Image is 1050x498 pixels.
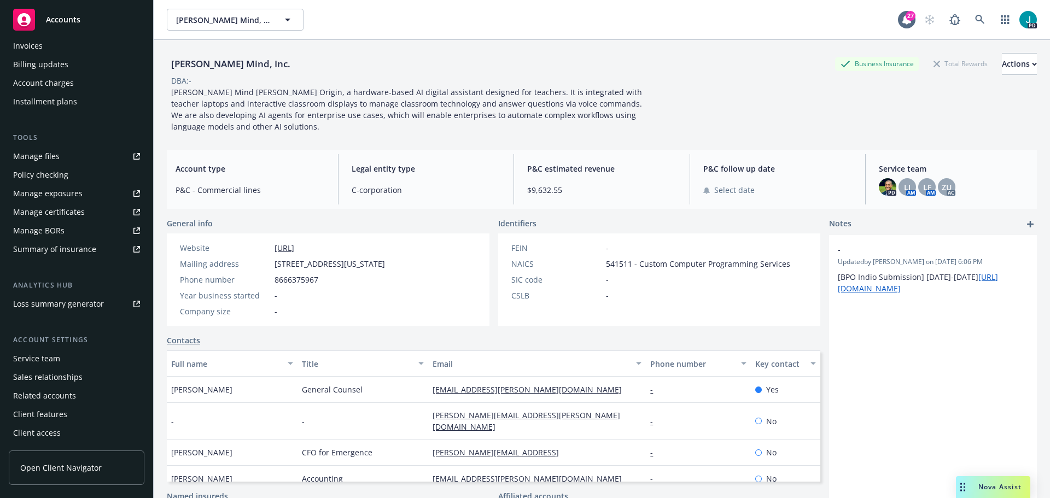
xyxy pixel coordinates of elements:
p: [BPO Indio Submission] [DATE]-[DATE] [838,271,1028,294]
a: - [650,473,662,484]
a: Client access [9,424,144,442]
div: Installment plans [13,93,77,110]
a: Client features [9,406,144,423]
a: Manage exposures [9,185,144,202]
a: Sales relationships [9,368,144,386]
a: Start snowing [919,9,941,31]
a: Switch app [994,9,1016,31]
img: photo [1019,11,1037,28]
span: Nova Assist [978,482,1022,491]
div: Email [433,358,629,370]
span: [PERSON_NAME] Mind, Inc. [176,14,271,26]
span: [STREET_ADDRESS][US_STATE] [275,258,385,269]
span: Notes [829,218,851,231]
span: C-corporation [352,184,501,196]
a: Invoices [9,37,144,55]
div: Tools [9,132,144,143]
button: Title [297,350,428,377]
a: [EMAIL_ADDRESS][PERSON_NAME][DOMAIN_NAME] [433,384,631,395]
div: SIC code [511,274,602,285]
span: No [766,415,777,427]
a: Manage BORs [9,222,144,239]
span: P&C - Commercial lines [176,184,325,196]
div: Business Insurance [835,57,919,71]
span: No [766,447,777,458]
span: - [275,306,277,317]
span: - [838,244,1000,255]
span: - [275,290,277,301]
div: Key contact [755,358,804,370]
button: [PERSON_NAME] Mind, Inc. [167,9,304,31]
a: Contacts [167,335,200,346]
span: - [606,274,609,285]
span: [PERSON_NAME] [171,447,232,458]
div: Year business started [180,290,270,301]
span: P&C estimated revenue [527,163,676,174]
span: Service team [879,163,1028,174]
a: Loss summary generator [9,295,144,313]
div: Manage files [13,148,60,165]
span: 541511 - Custom Computer Programming Services [606,258,790,269]
a: Service team [9,350,144,367]
button: Nova Assist [956,476,1030,498]
span: CFO for Emergence [302,447,372,458]
a: add [1024,218,1037,231]
div: NAICS [511,258,602,269]
img: photo [879,178,896,196]
span: LF [923,181,931,193]
a: Accounts [9,4,144,35]
div: [PERSON_NAME] Mind, Inc. [167,57,295,71]
span: - [606,290,609,301]
span: Select date [714,184,755,196]
div: 27 [906,11,915,21]
a: Summary of insurance [9,241,144,258]
span: Identifiers [498,218,536,229]
span: - [171,415,174,427]
div: CSLB [511,290,602,301]
div: Summary of insurance [13,241,96,258]
span: No [766,473,777,484]
a: [URL] [275,243,294,253]
div: Sales relationships [13,368,83,386]
button: Key contact [751,350,820,377]
span: Accounts [46,15,80,24]
a: Manage certificates [9,203,144,221]
button: Email [428,350,646,377]
div: Service team [13,350,60,367]
div: Manage BORs [13,222,65,239]
div: Manage certificates [13,203,85,221]
a: [PERSON_NAME][EMAIL_ADDRESS] [433,447,568,458]
div: Client access [13,424,61,442]
span: [PERSON_NAME] [171,384,232,395]
span: Account type [176,163,325,174]
div: Title [302,358,412,370]
button: Actions [1002,53,1037,75]
a: - [650,447,662,458]
div: Loss summary generator [13,295,104,313]
span: $9,632.55 [527,184,676,196]
a: Related accounts [9,387,144,405]
div: Related accounts [13,387,76,405]
div: Mailing address [180,258,270,269]
div: Policy checking [13,166,68,184]
button: Phone number [646,350,750,377]
a: Search [969,9,991,31]
div: Actions [1002,54,1037,74]
span: ZU [942,181,952,193]
span: Updated by [PERSON_NAME] on [DATE] 6:06 PM [838,257,1028,267]
span: General info [167,218,213,229]
span: Yes [766,384,779,395]
span: Legal entity type [352,163,501,174]
div: DBA: - [171,75,191,86]
a: Report a Bug [944,9,966,31]
div: Phone number [180,274,270,285]
span: Accounting [302,473,343,484]
div: Invoices [13,37,43,55]
span: P&C follow up date [703,163,853,174]
div: Manage exposures [13,185,83,202]
a: [EMAIL_ADDRESS][PERSON_NAME][DOMAIN_NAME] [433,473,631,484]
div: Account charges [13,74,74,92]
span: [PERSON_NAME] [171,473,232,484]
span: - [302,415,305,427]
